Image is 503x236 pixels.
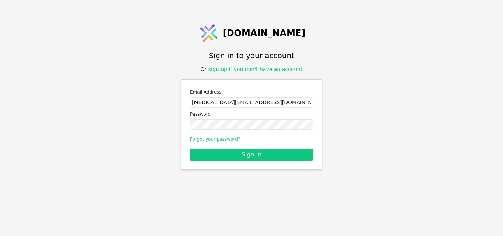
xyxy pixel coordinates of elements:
button: Sign in [190,149,313,161]
input: Password [190,119,313,130]
h1: Sign in to your account [209,50,294,61]
label: Email Address [190,88,313,96]
a: [DOMAIN_NAME] [198,22,306,44]
span: [DOMAIN_NAME] [223,27,306,40]
a: sign up if you don't have an account [208,66,303,72]
a: Forgot your password? [190,137,240,142]
label: Password [190,110,313,118]
div: Or [201,66,303,73]
input: Email address [190,97,313,108]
